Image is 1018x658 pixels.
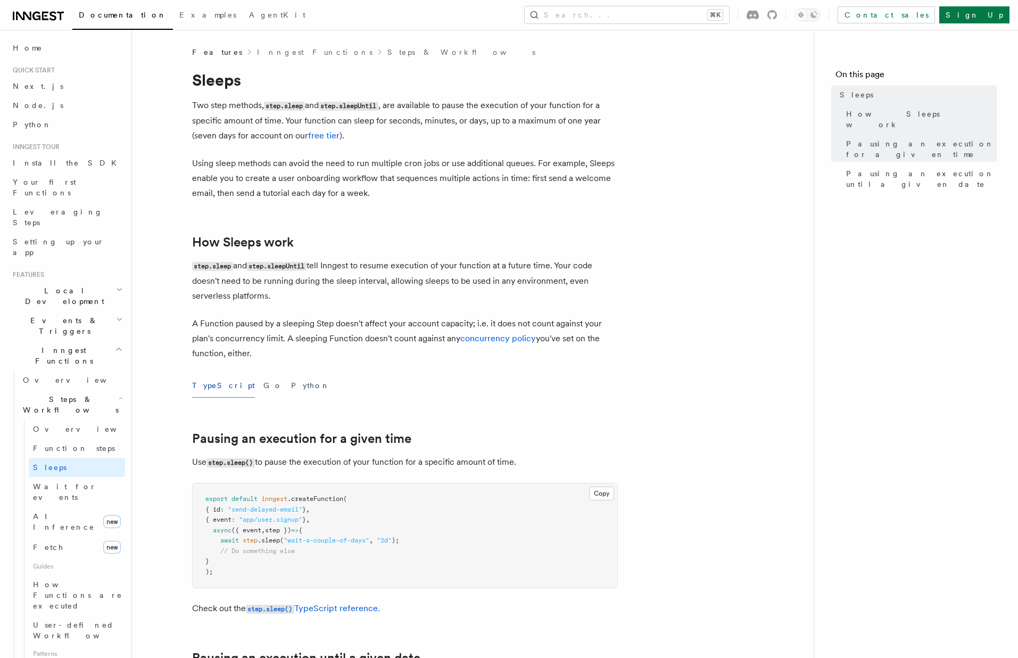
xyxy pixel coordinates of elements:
[257,47,373,57] a: Inngest Functions
[9,153,125,172] a: Install the SDK
[291,374,330,398] button: Python
[9,285,116,307] span: Local Development
[103,541,121,554] span: new
[205,568,213,575] span: );
[13,43,43,53] span: Home
[213,527,231,534] span: async
[33,444,115,453] span: Function steps
[9,38,125,57] a: Home
[842,104,997,134] a: How Sleeps work
[387,47,535,57] a: Steps & Workflows
[247,262,307,271] code: step.sleepUntil
[220,537,239,544] span: await
[261,495,287,503] span: inngest
[29,439,125,458] a: Function steps
[846,138,997,160] span: Pausing an execution for a given time
[306,506,310,513] span: ,
[23,376,133,384] span: Overview
[29,420,125,439] a: Overview
[842,164,997,194] a: Pausing an execution until a given date
[525,6,729,23] button: Search...⌘K
[9,77,125,96] a: Next.js
[33,463,67,472] span: Sleeps
[261,527,265,534] span: ,
[29,477,125,507] a: Wait for events
[939,6,1009,23] a: Sign Up
[9,281,125,311] button: Local Development
[13,82,63,91] span: Next.js
[9,270,44,279] span: Features
[9,66,55,75] span: Quick start
[263,374,283,398] button: Go
[13,120,52,129] span: Python
[192,431,411,446] a: Pausing an execution for a given time
[173,3,243,29] a: Examples
[19,371,125,390] a: Overview
[33,425,143,433] span: Overview
[13,101,63,110] span: Node.js
[838,6,935,23] a: Contact sales
[231,527,261,534] span: ({ event
[206,458,255,467] code: step.sleep()
[231,495,258,503] span: default
[205,557,209,565] span: }
[9,172,125,202] a: Your first Functions
[192,98,618,143] p: Two step methods, and , are available to pause the execution of your function for a specific amou...
[249,11,305,19] span: AgentKit
[192,601,618,616] p: Check out the
[392,537,399,544] span: );
[29,615,125,645] a: User-defined Workflows
[291,527,299,534] span: =>
[835,68,997,85] h4: On this page
[29,507,125,537] a: AI Inferencenew
[246,603,380,613] a: step.sleep()TypeScript reference.
[319,102,378,111] code: step.sleepUntil
[33,512,95,531] span: AI Inference
[302,516,306,523] span: }
[246,605,294,614] code: step.sleep()
[228,506,302,513] span: "send-delayed-email"
[306,516,310,523] span: ,
[33,621,129,640] span: User-defined Workflows
[258,537,280,544] span: .sleep
[708,10,723,20] kbd: ⌘K
[179,11,236,19] span: Examples
[280,537,284,544] span: (
[287,495,343,503] span: .createFunction
[343,495,347,503] span: (
[9,345,115,366] span: Inngest Functions
[29,558,125,575] span: Guides
[79,11,167,19] span: Documentation
[369,537,373,544] span: ,
[9,202,125,232] a: Leveraging Steps
[72,3,173,30] a: Documentation
[265,527,291,534] span: step })
[205,495,228,503] span: export
[19,390,125,420] button: Steps & Workflows
[192,258,618,303] p: and tell Inngest to resume execution of your function at a future time. Your code doesn't need to...
[192,235,294,250] a: How Sleeps work
[835,85,997,104] a: Sleeps
[220,506,224,513] span: :
[9,311,125,341] button: Events & Triggers
[33,580,122,610] span: How Functions are executed
[794,9,820,21] button: Toggle dark mode
[29,458,125,477] a: Sleeps
[846,168,997,190] span: Pausing an execution until a given date
[29,537,125,558] a: Fetchnew
[460,333,536,343] a: concurrency policy
[9,96,125,115] a: Node.js
[33,482,96,501] span: Wait for events
[192,262,233,271] code: step.sleep
[302,506,306,513] span: }
[299,527,302,534] span: {
[308,130,340,141] a: free tier
[9,232,125,262] a: Setting up your app
[9,115,125,134] a: Python
[846,109,997,130] span: How Sleeps work
[192,47,242,57] span: Features
[205,516,231,523] span: { event
[284,537,369,544] span: "wait-a-couple-of-days"
[840,89,873,100] span: Sleeps
[192,70,618,89] h1: Sleeps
